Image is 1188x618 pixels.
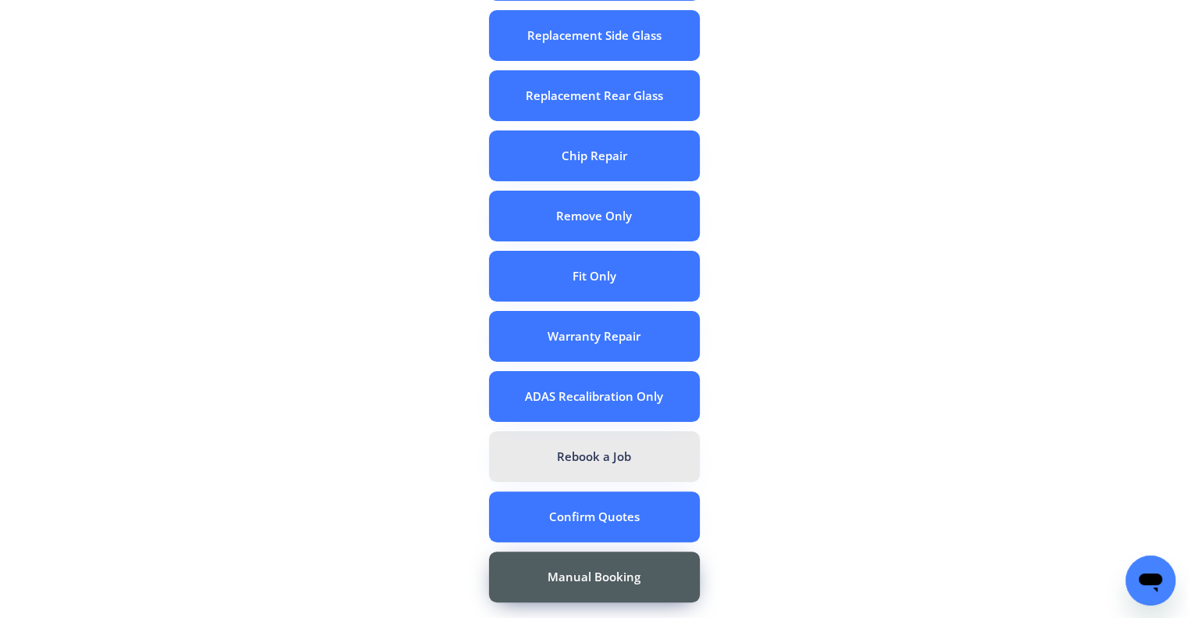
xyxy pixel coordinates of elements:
[489,491,700,542] button: Confirm Quotes
[1126,555,1176,605] iframe: Button to launch messaging window
[489,10,700,61] button: Replacement Side Glass
[489,130,700,181] button: Chip Repair
[489,251,700,302] button: Fit Only
[489,191,700,241] button: Remove Only
[489,552,700,602] button: Manual Booking
[489,431,700,482] button: Rebook a Job
[489,311,700,362] button: Warranty Repair
[489,371,700,422] button: ADAS Recalibration Only
[489,70,700,121] button: Replacement Rear Glass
